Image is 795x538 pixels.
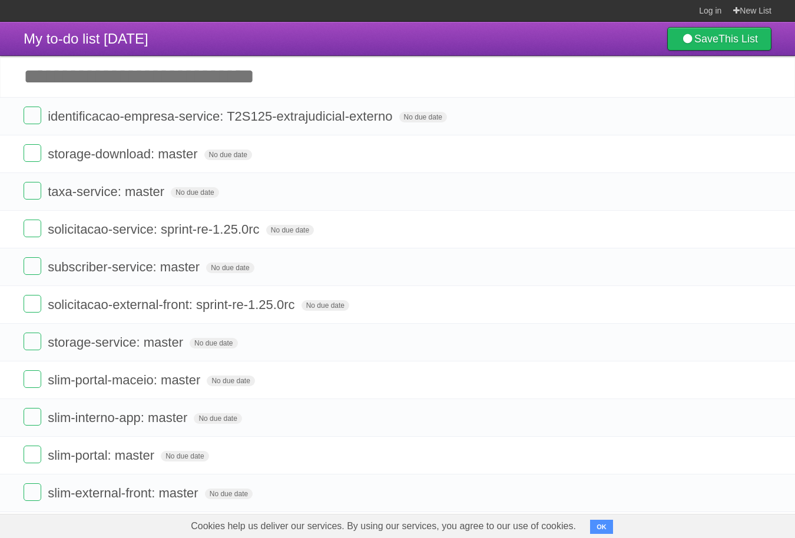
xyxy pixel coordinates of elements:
[48,448,157,463] span: slim-portal: master
[718,33,758,45] b: This List
[24,408,41,426] label: Done
[24,144,41,162] label: Done
[399,112,447,122] span: No due date
[24,333,41,350] label: Done
[48,109,395,124] span: identificacao-empresa-service: T2S125-extrajudicial-externo
[171,187,218,198] span: No due date
[24,31,148,47] span: My to-do list [DATE]
[24,446,41,463] label: Done
[24,107,41,124] label: Done
[194,413,241,424] span: No due date
[24,370,41,388] label: Done
[48,184,167,199] span: taxa-service: master
[48,486,201,500] span: slim-external-front: master
[302,300,349,311] span: No due date
[24,295,41,313] label: Done
[667,27,771,51] a: SaveThis List
[48,147,200,161] span: storage-download: master
[205,489,253,499] span: No due date
[24,182,41,200] label: Done
[48,373,203,387] span: slim-portal-maceio: master
[266,225,314,235] span: No due date
[204,150,252,160] span: No due date
[48,222,262,237] span: solicitacao-service: sprint-re-1.25.0rc
[48,260,203,274] span: subscriber-service: master
[48,297,297,312] span: solicitacao-external-front: sprint-re-1.25.0rc
[24,483,41,501] label: Done
[48,335,186,350] span: storage-service: master
[24,257,41,275] label: Done
[206,263,254,273] span: No due date
[190,338,237,348] span: No due date
[179,514,588,538] span: Cookies help us deliver our services. By using our services, you agree to our use of cookies.
[590,520,613,534] button: OK
[161,451,208,461] span: No due date
[207,376,254,386] span: No due date
[24,220,41,237] label: Done
[48,410,190,425] span: slim-interno-app: master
